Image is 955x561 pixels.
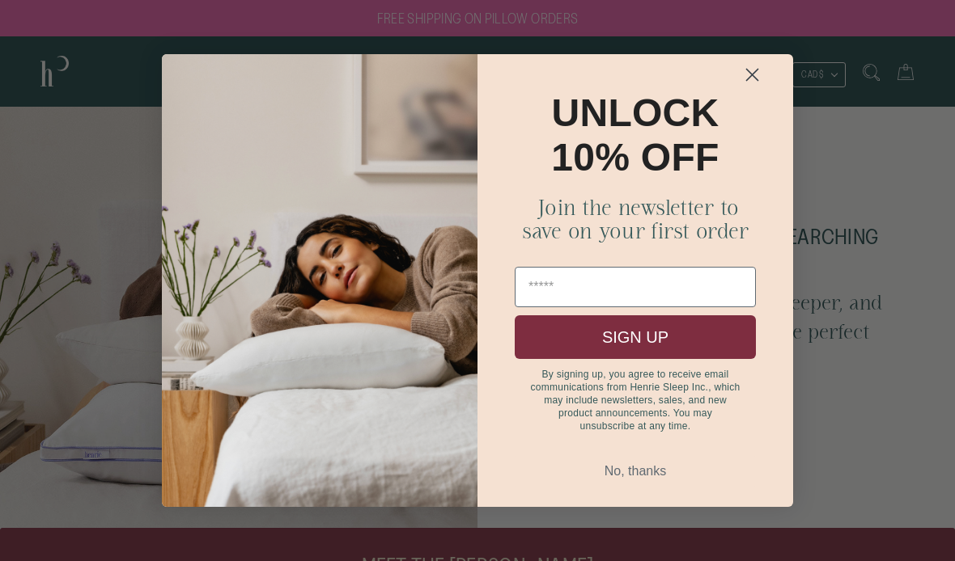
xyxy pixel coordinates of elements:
[718,61,787,89] button: Close dialog
[552,91,719,134] span: UNLOCK
[515,456,756,487] button: No, thanks
[515,267,756,307] input: Email
[522,219,749,243] span: save on your first order
[162,54,477,507] img: b44ff96f-0ff0-428c-888d-0a6584b2e5a7.png
[532,196,739,219] span: Join the newsletter to
[551,136,719,179] span: 10% OFF
[515,315,756,359] button: SIGN UP
[530,369,740,432] span: By signing up, you agree to receive email communications from Henrie Sleep Inc., which may includ...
